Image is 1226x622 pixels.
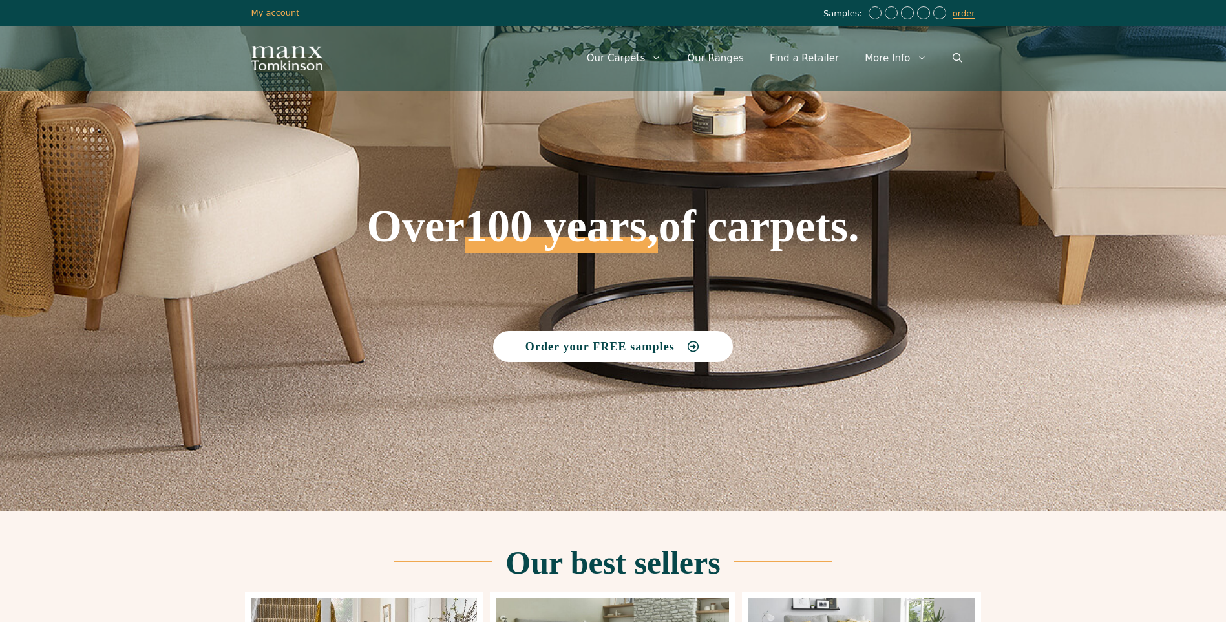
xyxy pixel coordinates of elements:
[251,46,322,70] img: Manx Tomkinson
[674,39,757,78] a: Our Ranges
[525,341,675,352] span: Order your FREE samples
[505,546,720,579] h2: Our best sellers
[574,39,975,78] nav: Primary
[823,8,865,19] span: Samples:
[940,39,975,78] a: Open Search Bar
[953,8,975,19] a: order
[251,110,975,253] h1: Over of carpets.
[574,39,675,78] a: Our Carpets
[852,39,939,78] a: More Info
[251,8,300,17] a: My account
[493,331,734,362] a: Order your FREE samples
[465,215,658,253] span: 100 years,
[757,39,852,78] a: Find a Retailer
